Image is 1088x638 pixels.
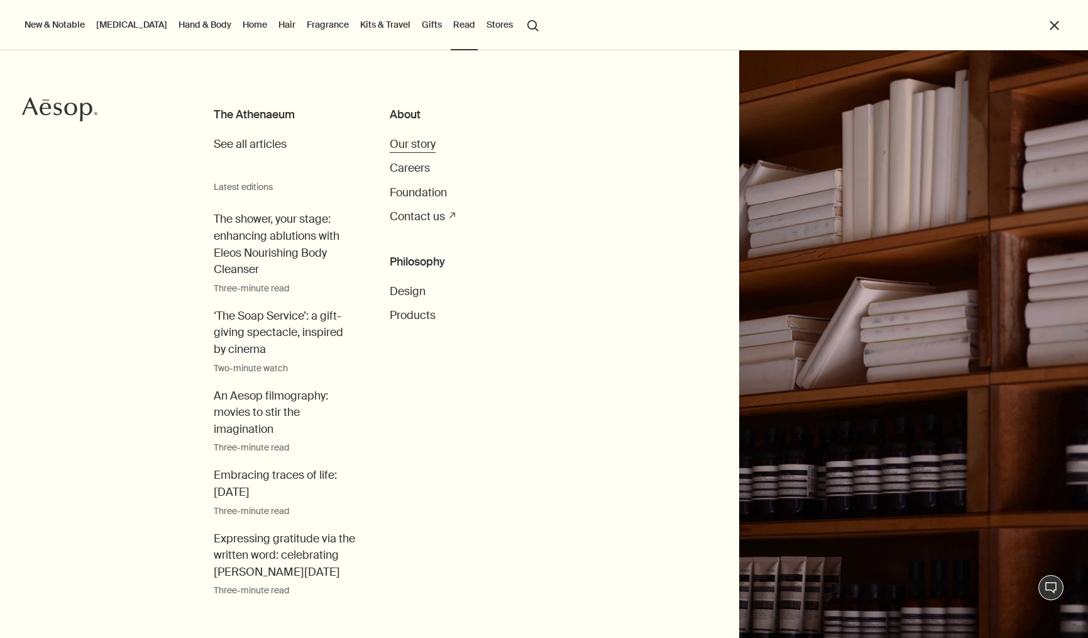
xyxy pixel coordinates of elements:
[451,16,478,33] a: Read
[214,441,357,454] small: Three-minute read
[390,161,430,176] span: Careers
[214,388,357,455] a: An Aesop filmography: movies to stir the imaginationThree-minute read
[390,210,445,224] span: Contact us
[214,211,357,294] a: The shower, your stage: enhancing ablutions with Eleos Nourishing Body CleanserThree-minute read
[214,308,357,359] span: ‘The Soap Service’: a gift-giving spectacle, inspired by cinema
[214,308,357,375] a: ‘The Soap Service’: a gift-giving spectacle, inspired by cinemaTwo-minute watch
[276,16,298,33] a: Hair
[390,160,430,177] a: Careers
[739,50,1088,638] img: Shelves containing books and a range of Aesop products in amber bottles and cream tubes.
[214,362,357,375] small: Two-minute watch
[214,584,357,597] small: Three-minute read
[214,107,357,124] h3: The Athenaeum
[390,137,436,154] a: Our story
[214,531,357,598] a: Expressing gratitude via the written word: celebrating [PERSON_NAME][DATE]Three-minute read
[176,16,234,33] a: Hand & Body
[390,254,532,271] h3: Philosophy
[214,211,357,278] span: The shower, your stage: enhancing ablutions with Eleos Nourishing Body Cleanser
[214,388,357,439] span: An Aesop filmography: movies to stir the imagination
[22,97,97,122] svg: Aesop
[419,16,444,33] a: Gifts
[214,467,357,501] span: Embracing traces of life: Chuseok 2024
[214,137,287,154] a: See all articles
[22,97,97,125] a: Aesop
[522,13,544,36] button: Open search
[390,284,426,299] span: Design
[484,16,515,33] button: Stores
[1038,575,1063,600] button: Live Assistance
[240,16,270,33] a: Home
[390,308,436,325] a: Products
[214,137,287,152] span: See all articles
[22,16,87,33] button: New & Notable
[94,16,170,33] a: [MEDICAL_DATA]
[358,16,413,33] a: Kits & Travel
[390,308,436,323] span: Products
[390,185,447,202] a: Foundation
[214,467,357,517] a: Embracing traces of life: [DATE]Three-minute read
[390,137,436,152] span: Our story
[1047,18,1062,33] button: Close the Menu
[214,282,357,295] small: Three-minute read
[304,16,351,33] a: Fragrance
[390,209,455,226] a: Contact us
[214,181,357,193] small: Latest editions
[390,284,426,301] a: Design
[390,107,532,124] h3: About
[214,531,357,581] span: Expressing gratitude via the written word: celebrating Chuseok 2023
[214,505,357,518] small: Three-minute read
[390,186,447,200] span: Foundation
